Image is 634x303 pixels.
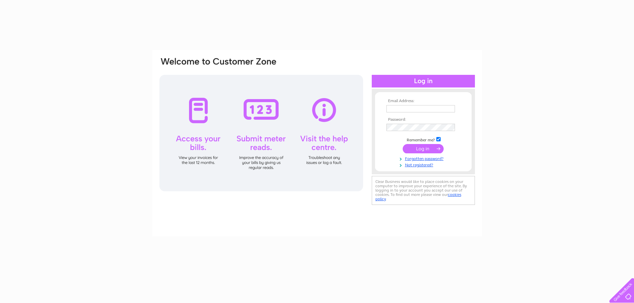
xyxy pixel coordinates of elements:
th: Password: [385,117,462,122]
a: cookies policy [375,192,461,201]
div: Clear Business would like to place cookies on your computer to improve your experience of the sit... [372,176,475,205]
a: Not registered? [386,161,462,168]
td: Remember me? [385,136,462,143]
input: Submit [403,144,444,153]
th: Email Address: [385,99,462,103]
a: Forgotten password? [386,155,462,161]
